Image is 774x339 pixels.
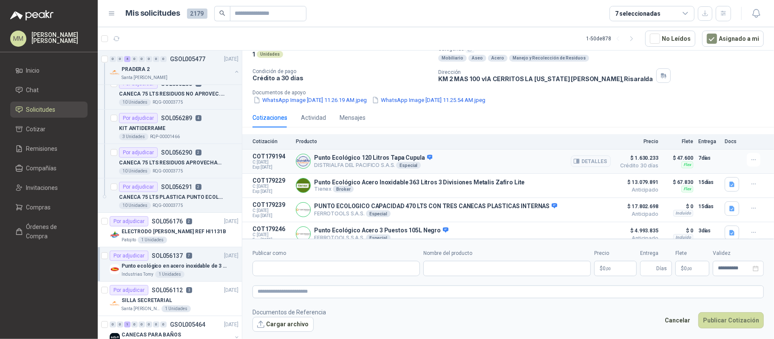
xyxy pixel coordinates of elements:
[26,222,79,241] span: Órdenes de Compra
[122,297,172,305] p: SILLA SECRETARIAL
[10,219,88,244] a: Órdenes de Compra
[153,99,183,106] p: RQG-00003775
[640,249,672,257] label: Entrega
[423,249,591,257] label: Nombre del producto
[252,184,291,189] span: C: [DATE]
[122,262,227,270] p: Punto ecológico en acero inoxidable de 3 puestos, con capacidad para 121L cada división.
[438,69,653,75] p: Dirección
[98,213,242,247] a: Por adjudicarSOL0561762[DATE] Company LogoELECTRODO [PERSON_NAME] REF HI1131BPatojito1 Unidades
[509,55,589,62] div: Manejo y Recolección de Residuos
[119,159,225,167] p: CANECA 75 LTS RESIDUOS APROVECHAB BLANCO
[314,203,557,210] p: PUNTO ECOLOGICO CAPACIDAD 470 LTS CON TRES CANECAS PLASTICAS INTERNAS
[10,10,54,20] img: Logo peakr
[371,96,486,105] button: WhatsApp Image [DATE] 11.25.54 AM.jpeg
[98,282,242,316] a: Por adjudicarSOL0561123[DATE] Company LogoSILLA SECRETARIALSanta [PERSON_NAME]1 Unidades
[122,331,181,339] p: CANECAS PARA BAÑOS
[606,266,611,271] span: ,00
[675,261,709,276] p: $ 0,00
[161,81,192,87] p: SOL056288
[252,177,291,184] p: COT179229
[152,253,183,259] p: SOL056137
[119,133,148,140] div: 3 Unidades
[673,234,693,241] div: Incluido
[110,68,120,78] img: Company Logo
[314,179,525,186] p: Punto Ecológico Acero Inoxidable 363 Litros 3 Divisiones Metalis Zafiro Lite
[119,202,151,209] div: 10 Unidades
[296,154,310,168] img: Company Logo
[139,56,145,62] div: 0
[224,286,238,294] p: [DATE]
[119,168,151,175] div: 10 Unidades
[314,210,557,217] p: FERROTOOLS S.A.S.
[396,162,421,169] div: Especial
[98,247,242,282] a: Por adjudicarSOL0561377[DATE] Company LogoPunto ecológico en acero inoxidable de 3 puestos, con c...
[252,213,291,218] span: Exp: [DATE]
[252,153,291,160] p: COT179194
[687,266,692,271] span: ,00
[138,237,167,243] div: 1 Unidades
[252,249,420,257] label: Publicar como
[122,237,136,243] p: Patojito
[10,141,88,157] a: Remisiones
[594,249,637,257] label: Precio
[139,322,145,328] div: 0
[616,153,658,163] span: $ 1.630.233
[26,183,58,192] span: Invitaciones
[252,51,255,58] p: 1
[252,237,291,243] span: Exp: [DATE]
[224,321,238,329] p: [DATE]
[196,150,201,155] p: 2
[252,189,291,194] span: Exp: [DATE]
[366,210,391,217] div: Especial
[681,266,684,271] span: $
[586,32,638,45] div: 1 - 50 de 878
[252,226,291,232] p: COT179246
[187,8,207,19] span: 2179
[162,305,191,312] div: 1 Unidades
[153,202,183,209] p: RQG-00003775
[296,203,310,217] img: Company Logo
[155,271,184,278] div: 1 Unidades
[31,32,88,44] p: [PERSON_NAME] [PERSON_NAME]
[119,193,225,201] p: CANECA 75 LTS PLASTICA PUNTO ECOLOGICO
[252,208,291,213] span: C: [DATE]
[488,55,507,62] div: Acero
[186,218,192,224] p: 2
[152,287,183,293] p: SOL056112
[616,201,658,212] span: $ 17.802.698
[170,56,205,62] p: GSOL005477
[252,317,314,332] button: Cargar archivo
[252,68,431,74] p: Condición de pago
[333,186,354,192] div: Broker
[663,177,693,187] p: $ 67.830
[110,56,116,62] div: 0
[224,252,238,260] p: [DATE]
[119,147,158,158] div: Por adjudicar
[98,110,242,144] a: Por adjudicarSOL0562894KIT ANTIDERRAME3 UnidadesRQP-00001466
[252,113,287,122] div: Cotizaciones
[124,56,130,62] div: 4
[98,144,242,178] a: Por adjudicarSOL0562902CANECA 75 LTS RESIDUOS APROVECHAB BLANCO10 UnidadesRQG-00003775
[366,234,391,241] div: Especial
[314,234,448,241] p: FERROTOOLS S.A.S.
[301,113,326,122] div: Actividad
[122,228,226,236] p: ELECTRODO [PERSON_NAME] REF HI1131B
[616,163,658,168] span: Crédito 30 días
[26,164,57,173] span: Compañías
[10,180,88,196] a: Invitaciones
[110,322,116,328] div: 0
[110,299,120,309] img: Company Logo
[314,154,432,162] p: Punto Ecológico 120 Litros Tapa Cupula
[252,232,291,237] span: C: [DATE]
[594,261,637,276] p: $0,00
[146,56,152,62] div: 0
[110,264,120,274] img: Company Logo
[296,227,310,241] img: Company Logo
[10,31,26,47] div: MM
[117,56,123,62] div: 0
[252,160,291,165] span: C: [DATE]
[119,90,225,98] p: CANECA 75 LTS RESIDUOS NO APROVEC. NEGRO
[314,227,448,234] p: Punto Ecológico Acero 3 Puestos 105L Negro
[153,168,183,175] p: RQG-00003775
[98,75,242,110] a: Por adjudicarSOL0562883CANECA 75 LTS RESIDUOS NO APROVEC. NEGRO10 UnidadesRQG-00003775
